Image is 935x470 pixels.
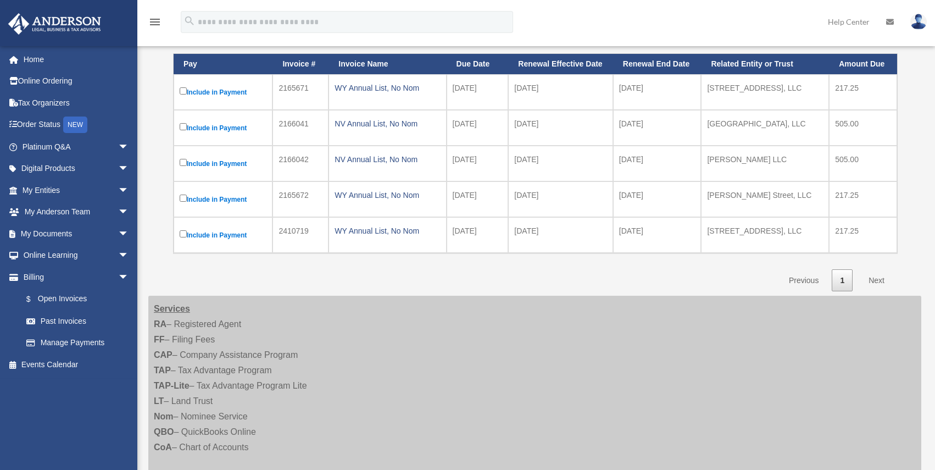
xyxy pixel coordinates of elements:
a: 1 [832,269,853,292]
th: Pay: activate to sort column descending [174,54,272,74]
strong: CoA [154,443,172,452]
a: Events Calendar [8,353,146,375]
td: [STREET_ADDRESS], LLC [701,74,829,110]
a: $Open Invoices [15,288,135,311]
span: $ [32,292,38,306]
a: Next [860,269,893,292]
th: Related Entity or Trust: activate to sort column ascending [701,54,829,74]
td: 2165672 [272,181,329,217]
div: WY Annual List, No Nom [335,187,440,203]
td: [DATE] [508,217,613,253]
td: 505.00 [829,146,897,181]
input: Include in Payment [180,195,187,202]
i: menu [148,15,162,29]
td: 505.00 [829,110,897,146]
span: arrow_drop_down [118,266,140,289]
strong: LT [154,396,164,406]
div: NEW [63,117,87,133]
td: [DATE] [613,110,702,146]
img: Anderson Advisors Platinum Portal [5,13,104,35]
th: Amount Due: activate to sort column ascending [829,54,897,74]
td: [DATE] [447,181,509,217]
td: [DATE] [508,146,613,181]
td: [DATE] [508,181,613,217]
span: arrow_drop_down [118,179,140,202]
a: Digital Productsarrow_drop_down [8,158,146,180]
td: 217.25 [829,217,897,253]
a: Billingarrow_drop_down [8,266,140,288]
div: WY Annual List, No Nom [335,80,440,96]
a: Previous [781,269,827,292]
td: [DATE] [613,74,702,110]
a: Tax Organizers [8,92,146,114]
th: Invoice Name: activate to sort column ascending [329,54,446,74]
th: Renewal End Date: activate to sort column ascending [613,54,702,74]
td: 2165671 [272,74,329,110]
td: 2410719 [272,217,329,253]
div: NV Annual List, No Nom [335,116,440,131]
a: Past Invoices [15,310,140,332]
td: [DATE] [447,74,509,110]
th: Due Date: activate to sort column ascending [447,54,509,74]
td: 2166041 [272,110,329,146]
td: [DATE] [508,110,613,146]
strong: RA [154,319,166,329]
span: arrow_drop_down [118,245,140,267]
a: My Documentsarrow_drop_down [8,223,146,245]
strong: QBO [154,427,174,436]
div: WY Annual List, No Nom [335,223,440,239]
input: Include in Payment [180,159,187,166]
strong: Nom [154,412,174,421]
strong: Services [154,304,190,313]
a: Platinum Q&Aarrow_drop_down [8,136,146,158]
td: [PERSON_NAME] LLC [701,146,829,181]
td: 2166042 [272,146,329,181]
a: Home [8,48,146,70]
td: [DATE] [613,217,702,253]
td: [PERSON_NAME] Street, LLC [701,181,829,217]
label: Include in Payment [180,228,266,242]
span: arrow_drop_down [118,201,140,224]
a: menu [148,19,162,29]
td: [DATE] [447,110,509,146]
td: 217.25 [829,181,897,217]
td: [DATE] [447,217,509,253]
label: Include in Payment [180,85,266,99]
img: User Pic [910,14,927,30]
td: [GEOGRAPHIC_DATA], LLC [701,110,829,146]
a: Online Ordering [8,70,146,92]
a: Order StatusNEW [8,114,146,136]
td: 217.25 [829,74,897,110]
td: [DATE] [447,146,509,181]
a: Online Learningarrow_drop_down [8,245,146,267]
input: Include in Payment [180,123,187,130]
span: arrow_drop_down [118,136,140,158]
strong: FF [154,335,165,344]
input: Include in Payment [180,230,187,237]
td: [STREET_ADDRESS], LLC [701,217,829,253]
span: arrow_drop_down [118,158,140,180]
strong: TAP-Lite [154,381,190,390]
label: Include in Payment [180,121,266,135]
a: My Anderson Teamarrow_drop_down [8,201,146,223]
strong: CAP [154,350,172,360]
label: Include in Payment [180,192,266,206]
a: My Entitiesarrow_drop_down [8,179,146,201]
th: Renewal Effective Date: activate to sort column ascending [508,54,613,74]
td: [DATE] [508,74,613,110]
span: arrow_drop_down [118,223,140,245]
label: Include in Payment [180,157,266,170]
input: Include in Payment [180,87,187,95]
i: search [183,15,196,27]
th: Invoice #: activate to sort column ascending [272,54,329,74]
a: Manage Payments [15,332,140,354]
td: [DATE] [613,146,702,181]
div: NV Annual List, No Nom [335,152,440,167]
td: [DATE] [613,181,702,217]
strong: TAP [154,366,171,375]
